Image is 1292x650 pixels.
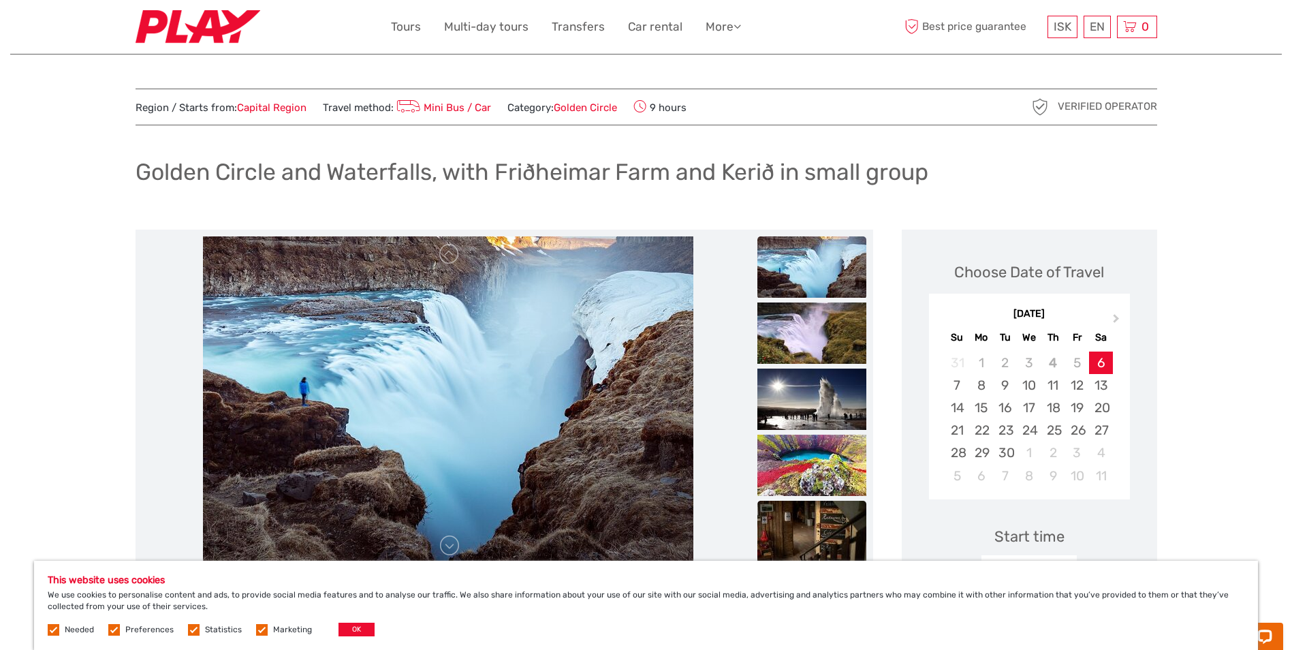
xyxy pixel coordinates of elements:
[954,262,1104,283] div: Choose Date of Travel
[969,328,993,347] div: Mo
[391,17,421,37] a: Tours
[757,303,866,364] img: 959bc2ac4db84b72b9c6d67abd91b9a5_slider_thumbnail.jpg
[394,102,492,114] a: Mini Bus / Car
[136,101,306,115] span: Region / Starts from:
[993,397,1017,419] div: Choose Tuesday, September 16th, 2025
[1089,419,1113,442] div: Choose Saturday, September 27th, 2025
[1041,328,1065,347] div: Th
[969,374,993,397] div: Choose Monday, September 8th, 2025
[969,397,993,419] div: Choose Monday, September 15th, 2025
[1139,20,1151,33] span: 0
[1065,374,1089,397] div: Choose Friday, September 12th, 2025
[969,442,993,464] div: Choose Monday, September 29th, 2025
[945,328,969,347] div: Su
[1041,352,1065,374] div: Not available Thursday, September 4th, 2025
[757,435,866,496] img: 6e696d45278c4d96b6db4c8d07283a51_slider_thumbnail.jpg
[1065,397,1089,419] div: Choose Friday, September 19th, 2025
[65,624,94,636] label: Needed
[1017,352,1041,374] div: Not available Wednesday, September 3rd, 2025
[273,624,312,636] label: Marketing
[1054,20,1071,33] span: ISK
[338,623,375,636] button: OK
[1029,96,1051,118] img: verified_operator_grey_128.png
[945,374,969,397] div: Choose Sunday, September 7th, 2025
[945,419,969,442] div: Choose Sunday, September 21st, 2025
[929,307,1130,322] div: [DATE]
[1065,442,1089,464] div: Choose Friday, October 3rd, 2025
[1089,374,1113,397] div: Choose Saturday, September 13th, 2025
[1084,16,1111,38] div: EN
[933,352,1125,487] div: month 2025-09
[1041,374,1065,397] div: Choose Thursday, September 11th, 2025
[1065,465,1089,487] div: Choose Friday, October 10th, 2025
[994,526,1065,547] div: Start time
[633,97,687,117] span: 9 hours
[1107,311,1129,332] button: Next Month
[993,374,1017,397] div: Choose Tuesday, September 9th, 2025
[1017,397,1041,419] div: Choose Wednesday, September 17th, 2025
[554,102,617,114] a: Golden Circle
[48,574,1244,586] h5: This website uses cookies
[1017,328,1041,347] div: We
[945,352,969,374] div: Not available Sunday, August 31st, 2025
[1065,328,1089,347] div: Fr
[628,17,682,37] a: Car rental
[993,419,1017,442] div: Choose Tuesday, September 23rd, 2025
[34,561,1258,650] div: We use cookies to personalise content and ads, to provide social media features and to analyse ou...
[757,501,866,562] img: ba60030af6fe4243a1a88458776d35f3_slider_thumbnail.jpg
[1017,465,1041,487] div: Choose Wednesday, October 8th, 2025
[1041,419,1065,442] div: Choose Thursday, September 25th, 2025
[945,465,969,487] div: Choose Sunday, October 5th, 2025
[1017,374,1041,397] div: Choose Wednesday, September 10th, 2025
[1041,442,1065,464] div: Choose Thursday, October 2nd, 2025
[969,419,993,442] div: Choose Monday, September 22nd, 2025
[1017,419,1041,442] div: Choose Wednesday, September 24th, 2025
[136,10,260,44] img: Fly Play
[993,328,1017,347] div: Tu
[981,555,1077,587] div: 09:00
[1089,352,1113,374] div: Choose Saturday, September 6th, 2025
[19,24,154,35] p: Chat now
[1065,419,1089,442] div: Choose Friday, September 26th, 2025
[323,97,492,117] span: Travel method:
[1089,328,1113,347] div: Sa
[125,624,174,636] label: Preferences
[969,352,993,374] div: Not available Monday, September 1st, 2025
[993,465,1017,487] div: Choose Tuesday, October 7th, 2025
[757,236,866,298] img: da3af14b02c64d67a19c04839aa2854d_slider_thumbnail.jpg
[136,158,928,186] h1: Golden Circle and Waterfalls, with Friðheimar Farm and Kerið in small group
[1041,465,1065,487] div: Choose Thursday, October 9th, 2025
[945,397,969,419] div: Choose Sunday, September 14th, 2025
[757,369,866,430] img: 8af6e9cde5ef40d8b6fa327880d0e646_slider_thumbnail.jpg
[945,442,969,464] div: Choose Sunday, September 28th, 2025
[902,16,1044,38] span: Best price guarantee
[993,352,1017,374] div: Not available Tuesday, September 2nd, 2025
[552,17,605,37] a: Transfers
[507,101,617,115] span: Category:
[706,17,741,37] a: More
[1017,442,1041,464] div: Choose Wednesday, October 1st, 2025
[1089,442,1113,464] div: Choose Saturday, October 4th, 2025
[993,442,1017,464] div: Choose Tuesday, September 30th, 2025
[1041,397,1065,419] div: Choose Thursday, September 18th, 2025
[444,17,529,37] a: Multi-day tours
[237,102,306,114] a: Capital Region
[1058,99,1157,114] span: Verified Operator
[1089,397,1113,419] div: Choose Saturday, September 20th, 2025
[203,236,693,563] img: 5bd67b2d2fe64c578c767537748864d2_main_slider.jpg
[1089,465,1113,487] div: Choose Saturday, October 11th, 2025
[157,21,173,37] button: Open LiveChat chat widget
[205,624,242,636] label: Statistics
[969,465,993,487] div: Choose Monday, October 6th, 2025
[1065,352,1089,374] div: Not available Friday, September 5th, 2025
